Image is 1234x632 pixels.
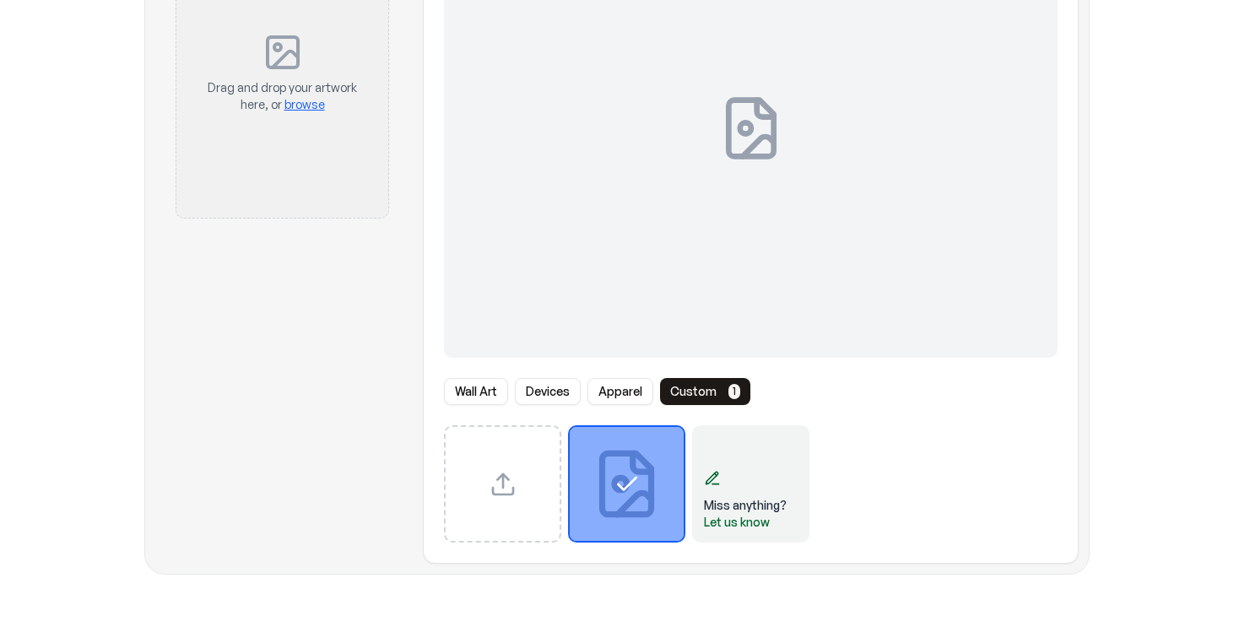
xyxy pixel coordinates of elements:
span: browse [284,97,325,111]
button: Wall Art [444,378,508,405]
span: 1 [728,384,740,399]
div: Let us know [704,514,787,531]
button: custom1 [660,378,750,405]
p: Drag and drop your artwork here, or [203,79,361,113]
div: Send feedback [692,425,809,543]
button: Apparel [587,378,653,405]
div: Select template pak_tischadventskalender_hoch_quer_mock_M.psd [568,425,685,543]
div: Upload custom PSD template [444,425,561,543]
button: Devices [515,378,581,405]
div: Miss anything? [704,497,787,514]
